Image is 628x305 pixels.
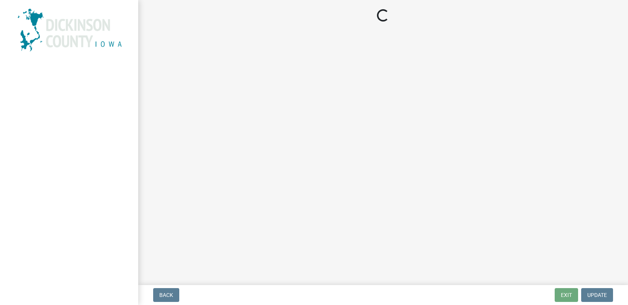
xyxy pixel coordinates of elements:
span: Back [159,292,173,298]
span: Update [587,292,607,298]
button: Update [581,288,613,302]
button: Back [153,288,179,302]
img: Dickinson County, Iowa [15,8,126,52]
button: Exit [555,288,578,302]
